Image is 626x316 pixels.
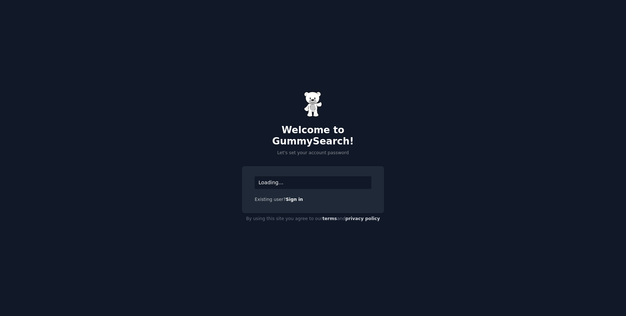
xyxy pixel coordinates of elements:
div: Loading... [255,176,371,189]
a: Sign in [286,197,303,202]
span: Existing user? [255,197,286,202]
h2: Welcome to GummySearch! [242,125,384,147]
div: By using this site you agree to our and [242,213,384,225]
a: terms [322,216,337,221]
p: Let's set your account password [242,150,384,156]
img: Gummy Bear [304,92,322,117]
a: privacy policy [345,216,380,221]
